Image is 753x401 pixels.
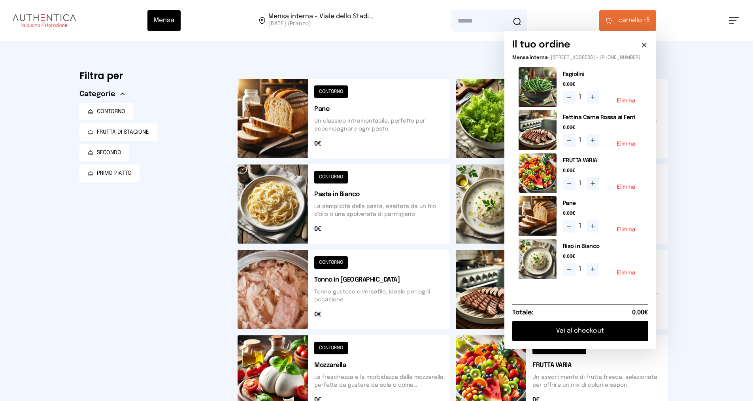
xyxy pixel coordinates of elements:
[618,16,646,25] span: carrello •
[512,55,648,61] p: - [STREET_ADDRESS] - [PHONE_NUMBER]
[147,10,181,31] button: Mensa
[563,210,642,217] span: 0.00€
[79,89,115,100] span: Categorie
[79,144,129,161] button: SECONDO
[632,308,648,318] span: 0.00€
[617,141,636,147] button: Elimina
[563,168,642,174] span: 0.00€
[599,10,656,31] button: carrello •5
[97,149,121,157] span: SECONDO
[579,93,583,102] span: 1
[13,14,76,27] img: logo.8f33a47.png
[617,98,636,104] button: Elimina
[512,308,533,318] h6: Totale:
[579,179,583,188] span: 1
[563,199,642,207] h2: Pane
[79,103,133,120] button: CONTORNO
[579,221,583,231] span: 1
[79,165,140,182] button: PRIMO PIATTO
[79,89,125,100] button: Categorie
[579,136,583,145] span: 1
[563,253,642,260] span: 0.00€
[268,13,374,28] span: Viale dello Stadio, 77, 05100 Terni TR, Italia
[563,242,642,250] h2: Riso in Bianco
[512,321,648,341] button: Vai al checkout
[519,110,557,150] img: media
[97,128,149,136] span: FRUTTA DI STAGIONE
[79,70,225,82] h6: Filtra per
[97,169,132,177] span: PRIMO PIATTO
[563,125,642,131] span: 0.00€
[97,108,125,115] span: CONTORNO
[519,239,557,279] img: media
[618,16,650,25] span: 5
[268,20,374,28] span: [DATE] (Pranzo)
[563,157,642,165] h2: FRUTTA VARIA
[519,153,557,193] img: media
[563,70,642,78] h2: Fagiolini
[617,270,636,276] button: Elimina
[617,184,636,190] button: Elimina
[79,123,157,141] button: FRUTTA DI STAGIONE
[519,67,557,107] img: media
[563,81,642,88] span: 0.00€
[519,196,557,236] img: media
[617,227,636,233] button: Elimina
[512,39,570,51] h6: Il tuo ordine
[563,113,642,121] h2: Fettina Carne Rossa ai Ferri
[579,265,583,274] span: 1
[512,55,547,60] span: Mensa interna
